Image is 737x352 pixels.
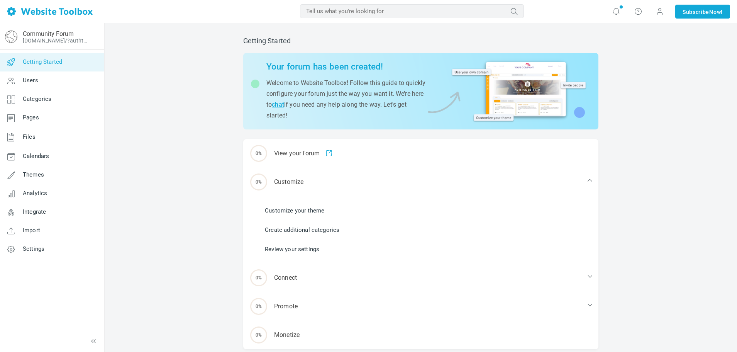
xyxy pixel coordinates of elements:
div: Promote [243,292,598,321]
h2: Getting Started [243,37,598,45]
span: Files [23,133,36,140]
span: Themes [23,171,44,178]
a: 0% Monetize [243,321,598,349]
a: Community Forum [23,30,74,37]
span: Categories [23,95,52,102]
span: Analytics [23,190,47,197]
a: [DOMAIN_NAME]/?authtoken=eb8e63f9b38d9fdf70cafba6d975edf2&rememberMe=1 [23,37,90,44]
span: Settings [23,245,44,252]
div: Connect [243,264,598,292]
input: Tell us what you're looking for [300,4,524,18]
p: Welcome to Website Toolbox! Follow this guide to quickly configure your forum just the way you wa... [266,78,426,121]
a: 0% View your forum [243,139,598,168]
span: 0% [250,173,267,190]
img: globe-icon.png [5,31,17,43]
div: View your forum [243,139,598,168]
a: Create additional categories [265,226,339,234]
h2: Your forum has been created! [266,61,426,72]
span: Import [23,227,40,234]
span: Calendars [23,153,49,160]
span: 0% [250,269,267,286]
div: Monetize [243,321,598,349]
span: 0% [250,145,267,162]
span: Integrate [23,208,46,215]
span: 0% [250,298,267,315]
a: chat [272,101,284,108]
span: 0% [250,326,267,343]
span: Users [23,77,38,84]
a: Review your settings [265,245,319,253]
a: Customize your theme [265,206,324,215]
span: Getting Started [23,58,62,65]
a: SubscribeNow! [675,5,730,19]
div: Customize [243,168,598,196]
span: Now! [709,8,723,16]
span: Pages [23,114,39,121]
